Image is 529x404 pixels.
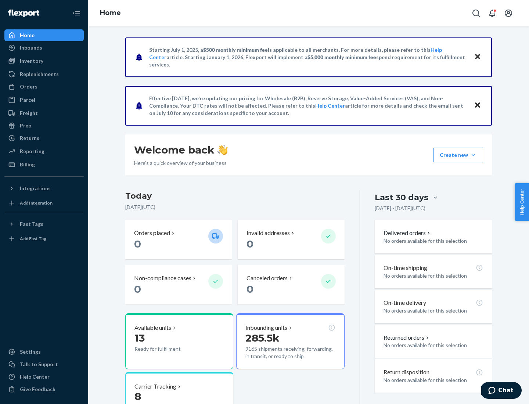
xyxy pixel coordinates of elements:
h1: Welcome back [134,143,228,156]
div: Help Center [20,373,50,380]
a: Home [100,9,121,17]
p: On-time delivery [384,299,426,307]
div: Home [20,32,35,39]
p: Inbounding units [245,324,287,332]
button: Orders placed 0 [125,220,232,259]
button: Integrations [4,183,84,194]
p: No orders available for this selection [384,272,483,279]
div: Returns [20,134,39,142]
p: Available units [134,324,171,332]
a: Help Center [315,102,345,109]
a: Replenishments [4,68,84,80]
button: Fast Tags [4,218,84,230]
div: Reporting [20,148,44,155]
div: Billing [20,161,35,168]
div: Last 30 days [375,192,428,203]
button: Give Feedback [4,383,84,395]
button: Canceled orders 0 [238,265,344,304]
button: Close Navigation [69,6,84,21]
button: Help Center [515,183,529,221]
p: On-time shipping [384,264,427,272]
button: Create new [433,148,483,162]
img: Flexport logo [8,10,39,17]
button: Open notifications [485,6,500,21]
p: Return disposition [384,368,429,376]
p: Here’s a quick overview of your business [134,159,228,167]
a: Home [4,29,84,41]
div: Inventory [20,57,43,65]
span: 0 [134,238,141,250]
p: 9165 shipments receiving, forwarding, in transit, or ready to ship [245,345,335,360]
h3: Today [125,190,345,202]
div: Freight [20,109,38,117]
p: No orders available for this selection [384,376,483,384]
p: [DATE] - [DATE] ( UTC ) [375,205,425,212]
p: No orders available for this selection [384,237,483,245]
p: No orders available for this selection [384,307,483,314]
div: Talk to Support [20,361,58,368]
a: Add Integration [4,197,84,209]
a: Reporting [4,145,84,157]
span: 285.5k [245,332,280,344]
p: Ready for fulfillment [134,345,202,353]
button: Delivered orders [384,229,432,237]
p: Carrier Tracking [134,382,176,391]
div: Give Feedback [20,386,55,393]
ol: breadcrumbs [94,3,127,24]
p: Orders placed [134,229,170,237]
a: Billing [4,159,84,170]
span: $5,000 monthly minimum fee [307,54,376,60]
button: Inbounding units285.5k9165 shipments receiving, forwarding, in transit, or ready to ship [236,313,344,369]
a: Settings [4,346,84,358]
a: Orders [4,81,84,93]
a: Inventory [4,55,84,67]
button: Close [473,100,482,111]
p: No orders available for this selection [384,342,483,349]
button: Non-compliance cases 0 [125,265,232,304]
div: Add Integration [20,200,53,206]
div: Fast Tags [20,220,43,228]
button: Available units13Ready for fulfillment [125,313,233,369]
a: Parcel [4,94,84,106]
button: Returned orders [384,333,430,342]
iframe: Opens a widget where you can chat to one of our agents [481,382,522,400]
a: Add Fast Tag [4,233,84,245]
img: hand-wave emoji [217,145,228,155]
span: $500 monthly minimum fee [203,47,268,53]
p: Invalid addresses [246,229,290,237]
button: Close [473,52,482,62]
div: Add Fast Tag [20,235,46,242]
a: Inbounds [4,42,84,54]
span: 0 [246,238,253,250]
p: Canceled orders [246,274,288,282]
p: [DATE] ( UTC ) [125,203,345,211]
button: Open Search Box [469,6,483,21]
span: 0 [246,283,253,295]
a: Help Center [4,371,84,383]
div: Replenishments [20,71,59,78]
div: Integrations [20,185,51,192]
div: Orders [20,83,37,90]
div: Prep [20,122,31,129]
a: Freight [4,107,84,119]
span: 0 [134,283,141,295]
button: Talk to Support [4,358,84,370]
p: Non-compliance cases [134,274,191,282]
p: Effective [DATE], we're updating our pricing for Wholesale (B2B), Reserve Storage, Value-Added Se... [149,95,467,117]
div: Settings [20,348,41,356]
button: Open account menu [501,6,516,21]
div: Parcel [20,96,35,104]
span: 8 [134,390,141,403]
div: Inbounds [20,44,42,51]
span: 13 [134,332,145,344]
button: Invalid addresses 0 [238,220,344,259]
a: Prep [4,120,84,131]
p: Starting July 1, 2025, a is applicable to all merchants. For more details, please refer to this a... [149,46,467,68]
a: Returns [4,132,84,144]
